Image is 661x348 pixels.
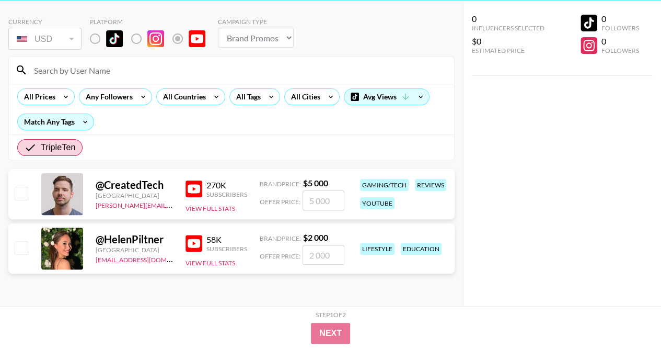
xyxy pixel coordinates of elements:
div: [GEOGRAPHIC_DATA] [96,192,173,199]
div: gaming/tech [360,179,409,191]
div: Step 1 of 2 [316,311,346,319]
span: TripleTen [41,141,76,154]
div: 58K [206,234,247,245]
div: Currency [8,18,82,26]
div: $0 [472,36,544,47]
input: Search by User Name [28,62,448,78]
span: Offer Price: [260,198,300,206]
div: Subscribers [206,245,247,253]
div: All Countries [157,89,208,105]
img: YouTube [185,235,202,252]
div: Estimated Price [472,47,544,54]
input: 2 000 [303,245,344,265]
div: @ HelenPiltner [96,233,173,246]
div: 0 [472,14,544,24]
div: All Cities [285,89,322,105]
img: YouTube [185,181,202,197]
div: Currency is locked to USD [8,26,82,52]
span: Brand Price: [260,180,301,188]
div: 0 [601,36,639,47]
button: View Full Stats [185,205,235,212]
div: All Tags [230,89,263,105]
div: education [401,243,442,255]
strong: $ 2 000 [303,232,328,242]
div: USD [10,30,79,48]
button: View Full Stats [185,259,235,267]
img: Instagram [147,30,164,47]
img: YouTube [189,30,205,47]
div: @ CreatedTech [96,178,173,192]
img: TikTok [106,30,123,47]
div: reviews [415,179,446,191]
div: Followers [601,24,639,32]
div: youtube [360,197,395,209]
div: All Prices [18,89,57,105]
div: List locked to YouTube. [90,28,214,50]
div: Avg Views [344,89,429,105]
a: [EMAIL_ADDRESS][DOMAIN_NAME] [96,254,201,264]
div: Any Followers [79,89,135,105]
div: Subscribers [206,190,247,198]
input: 5 000 [303,190,344,210]
a: [PERSON_NAME][EMAIL_ADDRESS][DOMAIN_NAME] [96,199,250,209]
span: Brand Price: [260,234,301,242]
button: Next [311,323,350,344]
div: Campaign Type [218,18,294,26]
div: [GEOGRAPHIC_DATA] [96,246,173,254]
div: Match Any Tags [18,114,94,130]
div: Platform [90,18,214,26]
div: Influencers Selected [472,24,544,32]
div: 270K [206,180,247,190]
div: 0 [601,14,639,24]
span: Offer Price: [260,252,300,260]
div: lifestyle [360,243,395,255]
div: Followers [601,47,639,54]
strong: $ 5 000 [303,178,328,188]
iframe: Drift Widget Chat Controller [609,296,648,335]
